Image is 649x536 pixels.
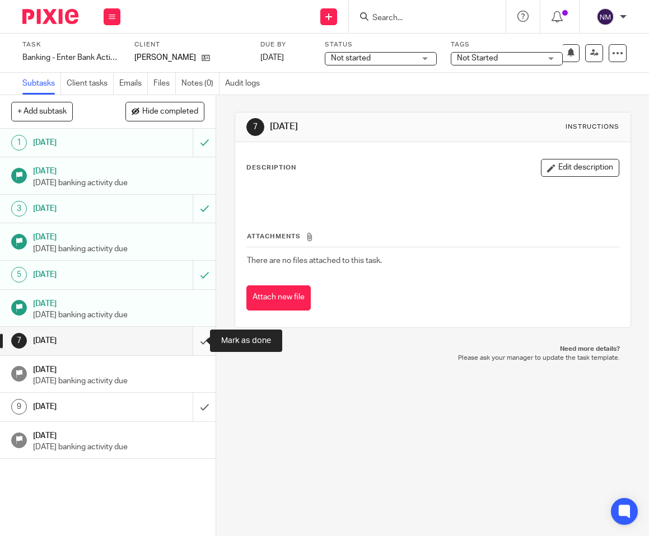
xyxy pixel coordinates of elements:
[371,13,472,23] input: Search
[325,40,437,49] label: Status
[134,40,246,49] label: Client
[11,201,27,217] div: 3
[33,134,132,151] h1: [DATE]
[119,73,148,95] a: Emails
[11,135,27,151] div: 1
[246,118,264,136] div: 7
[33,295,205,309] h1: [DATE]
[181,73,220,95] a: Notes (0)
[22,73,61,95] a: Subtasks
[33,243,205,255] p: [DATE] banking activity due
[566,123,619,131] div: Instructions
[541,159,619,177] button: Edit description
[270,121,456,133] h1: [DATE]
[33,332,132,349] h1: [DATE]
[260,54,284,62] span: [DATE]
[246,345,620,354] p: Need more details?
[153,73,176,95] a: Files
[225,73,265,95] a: Audit logs
[142,107,198,116] span: Hide completed
[22,52,120,63] div: Banking - Enter Bank Activity - week 34
[260,40,311,49] label: Due by
[246,354,620,363] p: Please ask your manager to update the task template.
[33,441,205,453] p: [DATE] banking activity due
[451,40,563,49] label: Tags
[134,52,196,63] p: [PERSON_NAME]
[246,163,296,172] p: Description
[33,200,132,217] h1: [DATE]
[33,266,132,283] h1: [DATE]
[33,398,132,415] h1: [DATE]
[33,361,205,375] h1: [DATE]
[33,163,205,177] h1: [DATE]
[11,267,27,283] div: 5
[33,427,205,441] h1: [DATE]
[246,285,311,311] button: Attach new file
[33,229,205,243] h1: [DATE]
[247,233,301,239] span: Attachments
[457,54,498,62] span: Not Started
[22,9,78,24] img: Pixie
[11,102,73,121] button: + Add subtask
[33,375,205,387] p: [DATE] banking activity due
[331,54,371,62] span: Not started
[33,177,205,189] p: [DATE] banking activity due
[67,73,114,95] a: Client tasks
[11,399,27,415] div: 9
[247,257,382,265] span: There are no files attached to this task.
[22,40,120,49] label: Task
[33,309,205,321] p: [DATE] banking activity due
[596,8,614,26] img: svg%3E
[125,102,204,121] button: Hide completed
[11,333,27,349] div: 7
